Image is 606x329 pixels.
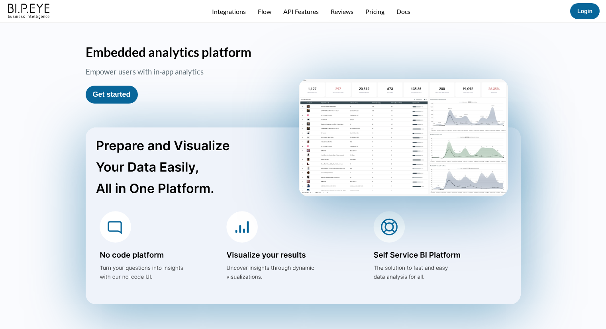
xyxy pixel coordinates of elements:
a: Integrations [212,8,246,15]
a: Pricing [365,8,384,15]
button: Login [570,3,600,19]
button: Get started [86,86,138,104]
h1: Embedded analytics platform [86,44,521,60]
img: bipeye-logo [6,2,52,20]
a: Flow [258,8,271,15]
a: Reviews [331,8,353,15]
a: Docs [396,8,410,15]
a: API Features [283,8,319,15]
h3: Empower users with in-app analytics [86,67,295,78]
a: Login [577,8,592,14]
a: Get started [93,90,131,98]
img: homePageScreen2.png [299,79,508,196]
